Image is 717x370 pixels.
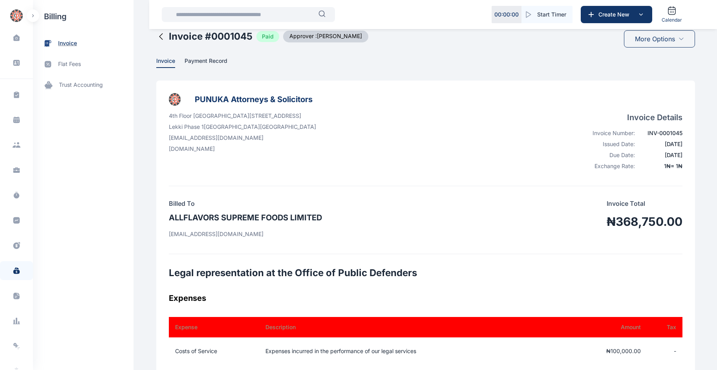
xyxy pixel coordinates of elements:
p: 4th Floor [GEOGRAPHIC_DATA][STREET_ADDRESS] [169,112,316,120]
h1: ₦368,750.00 [607,214,682,229]
div: [DATE] [640,140,682,148]
td: Expenses incurred in the performance of our legal services [256,337,562,365]
span: Payment Record [185,57,227,66]
span: flat fees [58,60,81,68]
p: [DOMAIN_NAME] [169,145,316,153]
td: Costs of Service [169,337,256,365]
div: 1 ₦ = 1 ₦ [640,162,682,170]
div: Exchange Rate: [584,162,635,170]
th: Amount [562,317,647,337]
p: Invoice Total [607,199,682,208]
th: Tax [647,317,682,337]
p: [EMAIL_ADDRESS][DOMAIN_NAME] [169,134,316,142]
th: Description [256,317,562,337]
span: Paid [256,31,279,42]
span: invoice [58,39,77,48]
h3: ALLFLAVORS SUPREME FOODS LIMITED [169,211,322,224]
a: invoice [33,33,134,54]
h3: PUNUKA Attorneys & Solicitors [195,93,313,106]
h2: Legal representation at the Office of Public Defenders [169,267,682,279]
div: [DATE] [640,151,682,159]
h2: Invoice # 0001045 [169,30,252,43]
a: trust accounting [33,75,134,95]
p: Lekki Phase 1 [GEOGRAPHIC_DATA] [GEOGRAPHIC_DATA] [169,123,316,131]
a: flat fees [33,54,134,75]
h4: Invoice Details [584,112,682,123]
button: Create New [581,6,652,23]
th: Expense [169,317,256,337]
div: Issued Date: [584,140,635,148]
h4: Billed To [169,199,322,208]
div: Due Date: [584,151,635,159]
span: Start Timer [537,11,566,18]
span: More Options [635,34,675,44]
td: ₦100,000.00 [562,337,647,365]
img: businessLogo [169,93,181,106]
span: Create New [595,11,636,18]
span: Approver : [PERSON_NAME] [283,31,368,42]
span: Calendar [662,17,682,23]
td: - [647,337,682,365]
button: Start Timer [521,6,573,23]
h3: Expenses [169,292,682,304]
p: 00 : 00 : 00 [494,11,519,18]
span: Invoice [156,57,175,66]
div: Invoice Number: [584,129,635,137]
div: INV-0001045 [640,129,682,137]
p: [EMAIL_ADDRESS][DOMAIN_NAME] [169,230,322,238]
span: trust accounting [59,81,103,89]
a: Calendar [658,3,685,26]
